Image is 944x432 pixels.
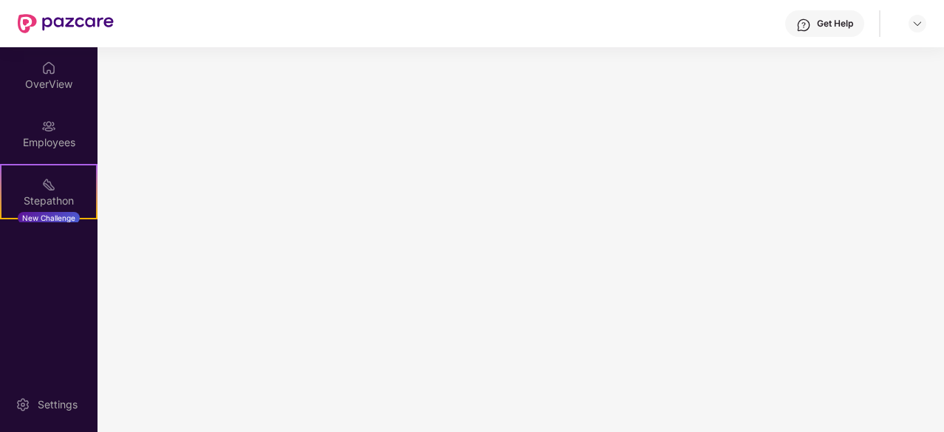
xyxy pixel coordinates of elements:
[911,18,923,30] img: svg+xml;base64,PHN2ZyBpZD0iRHJvcGRvd24tMzJ4MzIiIHhtbG5zPSJodHRwOi8vd3d3LnczLm9yZy8yMDAwL3N2ZyIgd2...
[41,119,56,134] img: svg+xml;base64,PHN2ZyBpZD0iRW1wbG95ZWVzIiB4bWxucz0iaHR0cDovL3d3dy53My5vcmcvMjAwMC9zdmciIHdpZHRoPS...
[1,193,96,208] div: Stepathon
[18,212,80,224] div: New Challenge
[18,14,114,33] img: New Pazcare Logo
[41,61,56,75] img: svg+xml;base64,PHN2ZyBpZD0iSG9tZSIgeG1sbnM9Imh0dHA6Ly93d3cudzMub3JnLzIwMDAvc3ZnIiB3aWR0aD0iMjAiIG...
[796,18,811,32] img: svg+xml;base64,PHN2ZyBpZD0iSGVscC0zMngzMiIgeG1sbnM9Imh0dHA6Ly93d3cudzMub3JnLzIwMDAvc3ZnIiB3aWR0aD...
[16,397,30,412] img: svg+xml;base64,PHN2ZyBpZD0iU2V0dGluZy0yMHgyMCIgeG1sbnM9Imh0dHA6Ly93d3cudzMub3JnLzIwMDAvc3ZnIiB3aW...
[33,397,82,412] div: Settings
[817,18,853,30] div: Get Help
[41,177,56,192] img: svg+xml;base64,PHN2ZyB4bWxucz0iaHR0cDovL3d3dy53My5vcmcvMjAwMC9zdmciIHdpZHRoPSIyMSIgaGVpZ2h0PSIyMC...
